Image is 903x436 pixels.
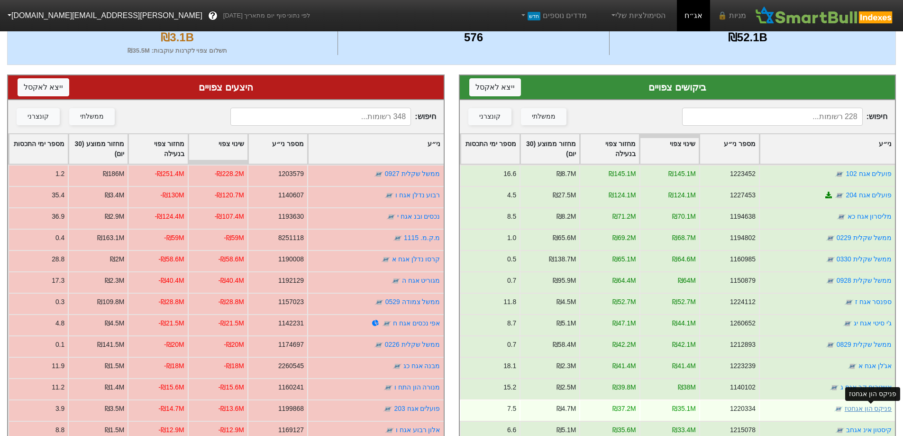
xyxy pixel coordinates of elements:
img: tase link [847,362,857,371]
div: 1227453 [730,190,755,200]
img: tase link [383,404,392,414]
img: tase link [829,383,839,392]
div: Toggle SortBy [760,134,895,164]
div: -₪20M [224,340,244,350]
div: 1199868 [278,404,304,414]
div: ₪68.7M [672,233,696,243]
div: ₪58.4M [552,340,576,350]
div: 1193630 [278,212,304,222]
div: ₪186M [103,169,125,179]
button: ייצא לאקסל [18,78,69,96]
div: 2260545 [278,361,304,371]
div: -₪21.5M [219,318,244,328]
a: אלון רבוע אגח ו [396,426,440,434]
div: 1215078 [730,425,755,435]
div: ₪4.7M [556,404,576,414]
div: ממשלתי [532,111,556,122]
a: קיסטון אינ אגחב [846,426,892,434]
img: tase link [835,426,844,435]
div: 1140607 [278,190,304,200]
span: לפי נתוני סוף יום מתאריך [DATE] [223,11,310,20]
img: tase link [835,191,844,200]
div: תשלום צפוי לקרנות עוקבות : ₪35.5M [19,46,335,56]
div: ₪124.1M [609,190,636,200]
div: ₪35.6M [612,425,636,435]
div: 1160241 [278,382,304,392]
div: -₪124.4M [155,212,184,222]
div: Toggle SortBy [640,134,699,164]
div: 35.4 [52,190,64,200]
div: ₪52.1B [612,29,884,46]
div: 16.6 [503,169,516,179]
div: ₪33.4M [672,425,696,435]
div: -₪14.7M [158,404,184,414]
div: -₪20M [164,340,184,350]
a: ממשל שקלית 0330 [836,255,892,263]
a: ממשל שקלית 0927 [385,170,440,177]
input: 348 רשומות... [230,108,411,126]
div: היצעים צפויים [18,80,434,94]
div: 36.9 [52,212,64,222]
div: ביקושים צפויים [469,80,886,94]
div: 1.2 [55,169,64,179]
div: Toggle SortBy [308,134,443,164]
a: פועלים אגח 204 [846,191,892,199]
div: -₪58.6M [158,254,184,264]
div: ₪163.1M [97,233,124,243]
a: מנורה הון התח ו [394,383,440,391]
button: ממשלתי [521,108,566,125]
a: מ.ק.מ. 1115 [404,234,440,241]
div: 1150879 [730,276,755,286]
a: פניקס הון אגחטז [844,405,892,412]
div: ₪2.9M [105,212,125,222]
div: 1224112 [730,297,755,307]
div: פניקס הון אגחטז [845,387,900,401]
div: ₪37.2M [612,404,636,414]
div: ₪70.1M [672,212,696,222]
a: רבוע נדלן אגח ו [395,191,440,199]
div: ₪5.1M [556,318,576,328]
div: ₪64.4M [612,276,636,286]
div: -₪18M [164,361,184,371]
a: ממשל שקלית 0226 [385,341,440,348]
img: tase link [835,169,844,179]
div: ₪1.5M [105,425,125,435]
div: ₪5.1M [556,425,576,435]
div: 8.5 [507,212,516,222]
a: נכסים ובנ אגח י [397,213,440,220]
div: -₪120.7M [215,190,244,200]
div: ₪47.1M [612,318,636,328]
div: 1174697 [278,340,304,350]
div: ₪65.1M [612,254,636,264]
div: 8.8 [55,425,64,435]
a: מגוריט אגח ה [402,277,440,284]
div: ₪138.7M [549,254,576,264]
div: ₪8.2M [556,212,576,222]
div: -₪12.9M [219,425,244,435]
img: tase link [374,340,383,350]
img: tase link [844,297,853,307]
div: ₪42.2M [612,340,636,350]
div: 11.2 [52,382,64,392]
a: ג'י סיטי אגח יג [854,319,892,327]
div: -₪15.6M [158,382,184,392]
button: ממשלתי [69,108,115,125]
a: ממשל שקלית 0928 [836,277,892,284]
div: ₪64M [677,276,695,286]
div: 1260652 [730,318,755,328]
a: אג'לן אגח א [858,362,892,370]
div: ₪4.5M [105,318,125,328]
img: tase link [382,319,392,328]
div: 1.0 [507,233,516,243]
div: 18.1 [503,361,516,371]
div: ₪71.2M [612,212,636,222]
img: tase link [393,233,402,243]
div: ₪8.7M [556,169,576,179]
div: ממשלתי [80,111,104,122]
div: 8251118 [278,233,304,243]
img: SmartBull [754,6,895,25]
a: פועלים אגח 102 [846,170,892,177]
div: -₪228.2M [215,169,244,179]
img: tase link [843,319,852,328]
a: ממשל שקלית 0829 [836,341,892,348]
